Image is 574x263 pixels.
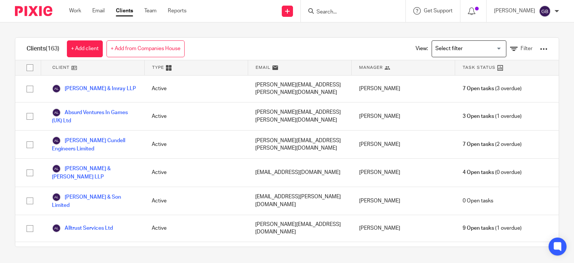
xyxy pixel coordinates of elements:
[352,103,455,130] div: [PERSON_NAME]
[52,108,137,125] a: Absurd Ventures In Games (UK) Ltd
[463,64,496,71] span: Task Status
[463,85,494,92] span: 7 Open tasks
[92,7,105,15] a: Email
[256,64,271,71] span: Email
[424,8,453,13] span: Get Support
[494,7,535,15] p: [PERSON_NAME]
[463,224,522,232] span: (1 overdue)
[463,141,494,148] span: 7 Open tasks
[52,136,137,153] a: [PERSON_NAME] Cundell Engineers Limited
[27,45,59,53] h1: Clients
[463,197,493,205] span: 0 Open tasks
[52,164,137,181] a: [PERSON_NAME] & [PERSON_NAME] LLP
[52,224,113,233] a: Alltrust Services Ltd
[521,46,533,51] span: Filter
[433,42,502,55] input: Search for option
[359,64,383,71] span: Manager
[52,84,61,93] img: svg%3E
[463,141,522,148] span: (2 overdue)
[15,6,52,16] img: Pixie
[23,61,37,75] input: Select all
[116,7,133,15] a: Clients
[69,7,81,15] a: Work
[539,5,551,17] img: svg%3E
[463,169,494,176] span: 4 Open tasks
[168,7,186,15] a: Reports
[46,46,59,52] span: (163)
[248,103,351,130] div: [PERSON_NAME][EMAIL_ADDRESS][PERSON_NAME][DOMAIN_NAME]
[52,84,136,93] a: [PERSON_NAME] & Imray LLP
[248,187,351,215] div: [EMAIL_ADDRESS][PERSON_NAME][DOMAIN_NAME]
[352,187,455,215] div: [PERSON_NAME]
[352,159,455,186] div: [PERSON_NAME]
[144,187,248,215] div: Active
[463,224,494,232] span: 9 Open tasks
[248,159,351,186] div: [EMAIL_ADDRESS][DOMAIN_NAME]
[52,108,61,117] img: svg%3E
[52,193,137,209] a: [PERSON_NAME] & Son Limited
[248,131,351,158] div: [PERSON_NAME][EMAIL_ADDRESS][PERSON_NAME][DOMAIN_NAME]
[52,224,61,233] img: svg%3E
[463,113,522,120] span: (1 overdue)
[107,40,185,57] a: + Add from Companies House
[463,85,522,92] span: (3 overdue)
[144,7,157,15] a: Team
[144,159,248,186] div: Active
[316,9,383,16] input: Search
[144,215,248,242] div: Active
[52,193,61,202] img: svg%3E
[144,131,248,158] div: Active
[352,215,455,242] div: [PERSON_NAME]
[152,64,164,71] span: Type
[248,215,351,242] div: [PERSON_NAME][EMAIL_ADDRESS][DOMAIN_NAME]
[144,103,248,130] div: Active
[144,76,248,102] div: Active
[432,40,506,57] div: Search for option
[248,76,351,102] div: [PERSON_NAME][EMAIL_ADDRESS][PERSON_NAME][DOMAIN_NAME]
[463,113,494,120] span: 3 Open tasks
[52,164,61,173] img: svg%3E
[352,131,455,158] div: [PERSON_NAME]
[404,38,547,60] div: View:
[352,76,455,102] div: [PERSON_NAME]
[52,64,70,71] span: Client
[463,169,522,176] span: (0 overdue)
[67,40,103,57] a: + Add client
[52,136,61,145] img: svg%3E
